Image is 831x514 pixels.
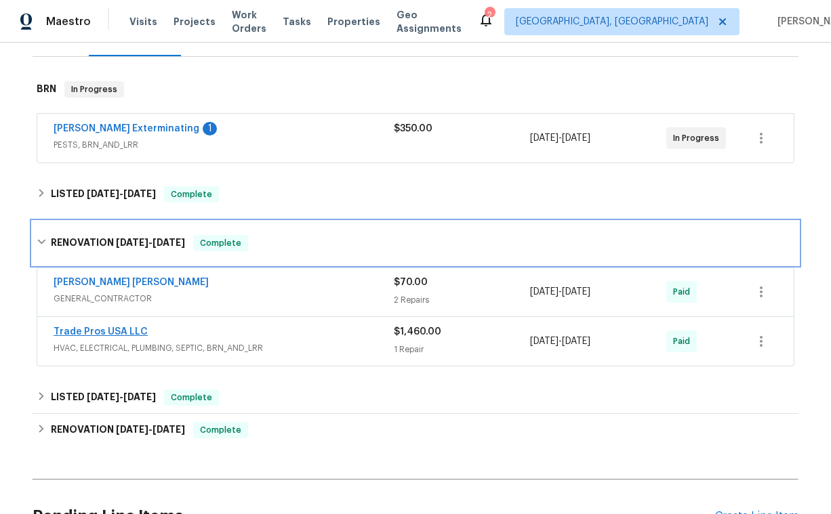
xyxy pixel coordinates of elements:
[123,189,156,198] span: [DATE]
[123,392,156,402] span: [DATE]
[116,425,185,434] span: -
[562,133,590,143] span: [DATE]
[87,189,156,198] span: -
[394,278,428,287] span: $70.00
[129,15,157,28] span: Visits
[153,425,185,434] span: [DATE]
[116,425,148,434] span: [DATE]
[397,8,462,35] span: Geo Assignments
[562,287,590,297] span: [DATE]
[46,15,91,28] span: Maestro
[394,293,530,307] div: 2 Repairs
[530,335,590,348] span: -
[174,15,216,28] span: Projects
[485,8,494,22] div: 2
[33,178,798,211] div: LISTED [DATE]-[DATE]Complete
[394,327,441,337] span: $1,460.00
[530,337,559,346] span: [DATE]
[51,389,156,406] h6: LISTED
[87,189,119,198] span: [DATE]
[203,122,217,135] div: 1
[562,337,590,346] span: [DATE]
[54,278,209,287] a: [PERSON_NAME] [PERSON_NAME]
[283,17,311,26] span: Tasks
[116,238,148,247] span: [DATE]
[516,15,708,28] span: [GEOGRAPHIC_DATA], [GEOGRAPHIC_DATA]
[54,124,199,133] a: [PERSON_NAME] Exterminating
[327,15,380,28] span: Properties
[195,236,247,250] span: Complete
[195,423,247,437] span: Complete
[87,392,156,402] span: -
[51,422,185,438] h6: RENOVATION
[37,81,56,98] h6: BRN
[116,238,185,247] span: -
[51,186,156,202] h6: LISTED
[87,392,119,402] span: [DATE]
[54,292,394,305] span: GENERAL_CONTRACTOR
[66,83,123,96] span: In Progress
[530,287,559,297] span: [DATE]
[54,341,394,355] span: HVAC, ELECTRICAL, PLUMBING, SEPTIC, BRN_AND_LRR
[394,343,530,356] div: 1 Repair
[673,335,695,348] span: Paid
[153,238,185,247] span: [DATE]
[33,381,798,414] div: LISTED [DATE]-[DATE]Complete
[394,124,432,133] span: $350.00
[232,8,266,35] span: Work Orders
[530,285,590,299] span: -
[33,414,798,446] div: RENOVATION [DATE]-[DATE]Complete
[54,327,148,337] a: Trade Pros USA LLC
[33,68,798,111] div: BRN In Progress
[673,131,725,145] span: In Progress
[165,391,218,404] span: Complete
[165,188,218,201] span: Complete
[673,285,695,299] span: Paid
[530,131,590,145] span: -
[530,133,559,143] span: [DATE]
[54,138,394,152] span: PESTS, BRN_AND_LRR
[51,235,185,251] h6: RENOVATION
[33,221,798,265] div: RENOVATION [DATE]-[DATE]Complete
